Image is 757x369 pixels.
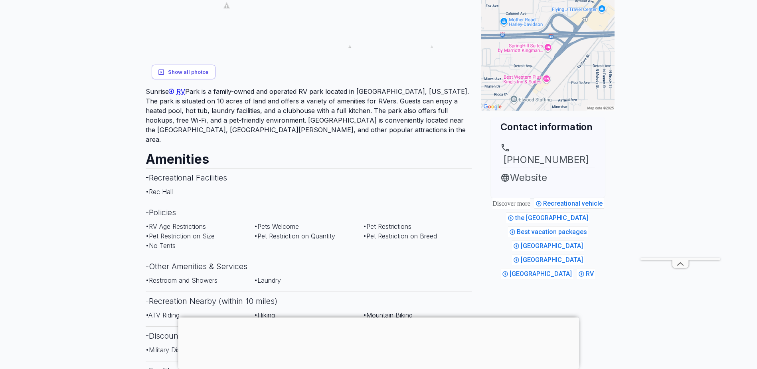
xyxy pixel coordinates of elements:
[176,87,185,95] span: RV
[310,6,390,87] img: AAcXr8plkA6GjB3HNlS27IrSFXUAxGcxrBPGv94BWMNDHzMh7H8ouwLao9EHdagyAJo5u8JMyG8noZWUqFg_foNZiJMgaGGH2...
[500,120,595,133] h2: Contact information
[492,198,530,209] div: These are topics related to the article that might interest you
[146,188,173,196] span: • Rec Hall
[146,242,176,250] span: • No Tents
[254,222,299,230] span: • Pets Welcome
[146,222,206,230] span: • RV Age Restrictions
[146,326,472,345] h3: - Discounts
[500,143,595,167] a: [PHONE_NUMBER]
[500,171,595,185] a: Website
[640,18,720,258] iframe: Advertisement
[254,311,275,319] span: • Hiking
[363,222,411,230] span: • Pet Restrictions
[146,203,472,222] h3: - Policies
[521,242,585,250] span: [GEOGRAPHIC_DATA]
[512,254,584,265] div: Grand Teton National Park
[577,268,595,279] div: RV
[363,311,413,319] span: • Mountain Biking
[146,168,472,187] h3: - Recreational Facilities
[512,240,584,251] div: Grand Canyon
[586,270,596,278] span: RV
[146,346,197,354] span: • Military Discount
[254,232,335,240] span: • Pet Restriction on Quantity
[521,256,585,264] span: [GEOGRAPHIC_DATA]
[517,228,589,236] span: Best vacation packages
[534,198,604,209] div: Recreational vehicle
[254,276,281,284] span: • Laundry
[146,257,472,276] h3: - Other Amenities & Services
[510,270,574,278] span: [GEOGRAPHIC_DATA]
[146,87,472,144] p: Sunrise Park is a family-owned and operated RV park located in [GEOGRAPHIC_DATA], [US_STATE]. The...
[515,214,591,222] span: the [GEOGRAPHIC_DATA]
[152,65,215,79] button: Show all photos
[146,311,180,319] span: • ATV Riding
[363,232,437,240] span: • Pet Restriction on Breed
[146,276,217,284] span: • Restroom and Showers
[508,226,588,237] div: Best vacation packages
[543,200,605,207] span: Recreational vehicle
[392,6,472,87] img: AAcXr8om1VHzx6exVXjkv6XVNTFmCo0TWssSKTQddpr6MHJxkf1KkyKzRyLoGIf6gDnQYD4hos_YPSSU2nRRyFFqd0vLVYMk3...
[146,292,472,310] h3: - Recreation Nearby (within 10 miles)
[169,87,185,95] a: RV
[146,232,215,240] span: • Pet Restriction on Size
[501,268,573,279] div: Yosemite National Park
[178,317,579,367] iframe: Advertisement
[146,144,472,168] h2: Amenities
[506,212,589,223] div: the Grand Canyon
